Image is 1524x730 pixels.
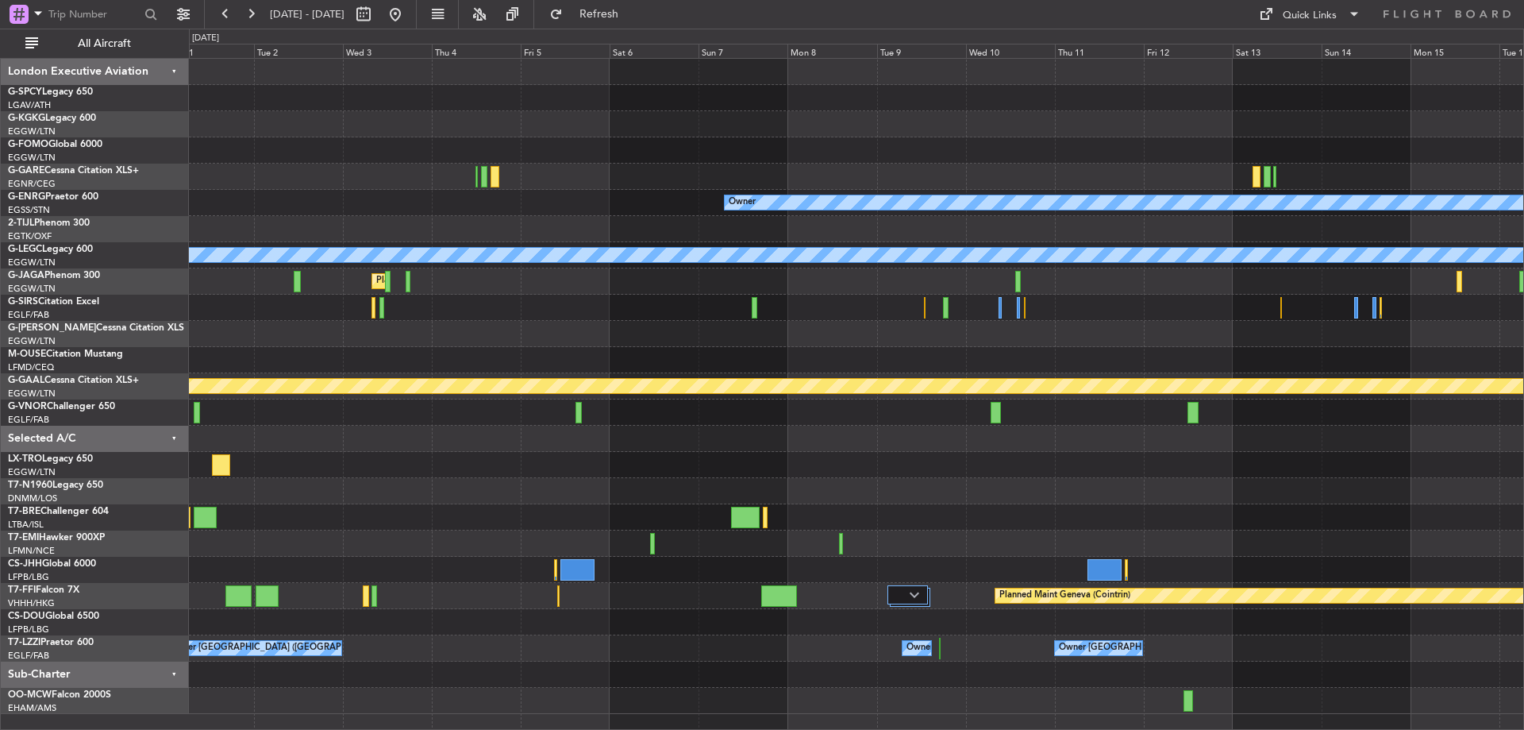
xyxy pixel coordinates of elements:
div: Owner [729,191,756,214]
a: EGGW/LTN [8,257,56,268]
div: Owner London ([GEOGRAPHIC_DATA]) [906,636,1065,660]
a: G-SPCYLegacy 650 [8,87,93,97]
a: T7-EMIHawker 900XP [8,533,105,543]
a: G-VNORChallenger 650 [8,402,115,411]
span: All Aircraft [41,38,167,49]
a: G-SIRSCitation Excel [8,297,99,307]
a: G-LEGCLegacy 600 [8,245,93,254]
a: LFMD/CEQ [8,361,54,373]
a: G-FOMOGlobal 6000 [8,140,102,149]
span: G-SPCY [8,87,42,97]
div: Planned Maint Geneva (Cointrin) [999,584,1130,608]
div: Quick Links [1283,8,1337,24]
a: DNMM/LOS [8,492,57,504]
div: Sun 14 [1322,44,1410,58]
a: G-KGKGLegacy 600 [8,114,96,123]
span: G-VNOR [8,402,47,411]
div: Planned Maint [GEOGRAPHIC_DATA] ([GEOGRAPHIC_DATA]) [376,269,626,293]
span: CS-DOU [8,612,45,621]
a: OO-MCWFalcon 2000S [8,690,111,700]
a: G-GARECessna Citation XLS+ [8,166,139,176]
div: Fri 12 [1144,44,1233,58]
a: G-JAGAPhenom 300 [8,271,100,280]
span: G-ENRG [8,192,45,202]
button: Quick Links [1251,2,1368,27]
a: VHHH/HKG [8,597,55,609]
a: EGGW/LTN [8,388,56,400]
span: G-SIRS [8,297,38,307]
span: G-KGKG [8,114,45,123]
a: EGGW/LTN [8,126,56,137]
a: G-ENRGPraetor 600 [8,192,98,202]
a: EGNR/CEG [8,178,56,190]
span: [DATE] - [DATE] [270,7,344,21]
span: CS-JHH [8,559,42,569]
button: All Aircraft [17,31,172,56]
span: T7-EMI [8,533,39,543]
div: Mon 1 [165,44,254,58]
a: 2-TIJLPhenom 300 [8,218,90,228]
a: G-GAALCessna Citation XLS+ [8,376,139,385]
div: Thu 4 [432,44,521,58]
div: Fri 5 [521,44,610,58]
img: arrow-gray.svg [910,592,919,598]
div: Mon 8 [787,44,876,58]
a: EHAM/AMS [8,702,56,714]
a: T7-FFIFalcon 7X [8,585,79,595]
span: Refresh [566,9,633,20]
div: Sun 7 [698,44,787,58]
a: LFPB/LBG [8,624,49,635]
a: T7-LZZIPraetor 600 [8,638,94,647]
span: T7-N1960 [8,481,52,490]
span: G-GARE [8,166,44,176]
div: Wed 3 [343,44,432,58]
span: G-LEGC [8,245,42,254]
a: LFPB/LBG [8,571,49,583]
span: LX-TRO [8,454,42,464]
a: LX-TROLegacy 650 [8,454,93,464]
span: OO-MCW [8,690,52,700]
a: G-[PERSON_NAME]Cessna Citation XLS [8,323,184,333]
div: Owner [GEOGRAPHIC_DATA] ([GEOGRAPHIC_DATA]) [169,636,388,660]
a: LFMN/NCE [8,545,55,557]
button: Refresh [542,2,637,27]
a: LGAV/ATH [8,99,51,111]
a: CS-JHHGlobal 6000 [8,559,96,569]
div: [DATE] [192,32,219,45]
a: EGLF/FAB [8,309,49,321]
input: Trip Number [48,2,140,26]
a: EGSS/STN [8,204,50,216]
span: T7-BRE [8,507,40,516]
a: EGGW/LTN [8,283,56,295]
span: G-JAGA [8,271,44,280]
span: T7-FFI [8,585,36,595]
a: EGLF/FAB [8,414,49,426]
div: Thu 11 [1055,44,1144,58]
a: T7-BREChallenger 604 [8,507,109,516]
a: EGGW/LTN [8,152,56,164]
div: Owner [GEOGRAPHIC_DATA] ([GEOGRAPHIC_DATA]) [1059,636,1278,660]
div: Wed 10 [966,44,1055,58]
div: Tue 9 [877,44,966,58]
a: T7-N1960Legacy 650 [8,481,103,490]
div: Mon 15 [1410,44,1499,58]
a: EGLF/FAB [8,650,49,662]
span: 2-TIJL [8,218,34,228]
a: EGGW/LTN [8,335,56,347]
a: CS-DOUGlobal 6500 [8,612,99,621]
span: M-OUSE [8,350,46,359]
span: G-FOMO [8,140,48,149]
a: M-OUSECitation Mustang [8,350,123,359]
div: Sat 13 [1233,44,1322,58]
div: Tue 2 [254,44,343,58]
span: T7-LZZI [8,638,40,647]
span: G-GAAL [8,376,44,385]
div: Sat 6 [610,44,698,58]
a: EGGW/LTN [8,466,56,478]
a: EGTK/OXF [8,230,52,242]
span: G-[PERSON_NAME] [8,323,96,333]
a: LTBA/ISL [8,519,44,531]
